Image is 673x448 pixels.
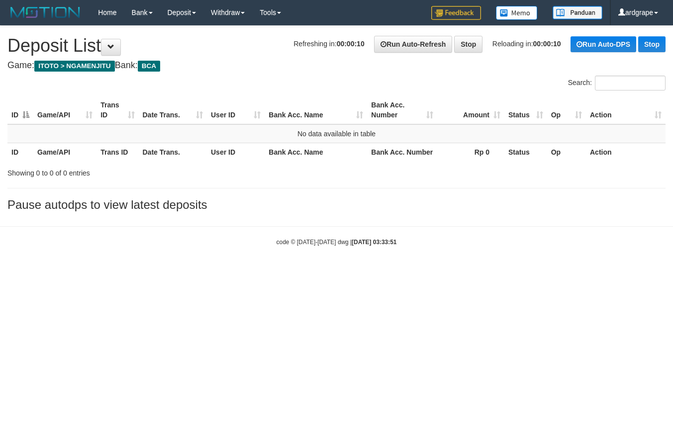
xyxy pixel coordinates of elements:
[547,143,586,161] th: Op
[553,6,602,19] img: panduan.png
[207,96,265,124] th: User ID: activate to sort column ascending
[638,36,666,52] a: Stop
[96,96,138,124] th: Trans ID: activate to sort column ascending
[337,40,365,48] strong: 00:00:10
[568,76,666,90] label: Search:
[367,96,437,124] th: Bank Acc. Number: activate to sort column ascending
[265,143,367,161] th: Bank Acc. Name
[496,6,538,20] img: Button%20Memo.svg
[7,36,666,56] h1: Deposit List
[586,143,666,161] th: Action
[7,61,666,71] h4: Game: Bank:
[7,124,666,143] td: No data available in table
[33,143,96,161] th: Game/API
[547,96,586,124] th: Op: activate to sort column ascending
[293,40,364,48] span: Refreshing in:
[437,96,504,124] th: Amount: activate to sort column ascending
[277,239,397,246] small: code © [DATE]-[DATE] dwg |
[431,6,481,20] img: Feedback.jpg
[265,96,367,124] th: Bank Acc. Name: activate to sort column ascending
[33,96,96,124] th: Game/API: activate to sort column ascending
[504,96,547,124] th: Status: activate to sort column ascending
[139,143,207,161] th: Date Trans.
[595,76,666,90] input: Search:
[138,61,160,72] span: BCA
[7,164,273,178] div: Showing 0 to 0 of 0 entries
[492,40,561,48] span: Reloading in:
[96,143,138,161] th: Trans ID
[586,96,666,124] th: Action: activate to sort column ascending
[352,239,396,246] strong: [DATE] 03:33:51
[34,61,115,72] span: ITOTO > NGAMENJITU
[7,5,83,20] img: MOTION_logo.png
[437,143,504,161] th: Rp 0
[207,143,265,161] th: User ID
[533,40,561,48] strong: 00:00:10
[139,96,207,124] th: Date Trans.: activate to sort column ascending
[374,36,452,53] a: Run Auto-Refresh
[367,143,437,161] th: Bank Acc. Number
[7,143,33,161] th: ID
[7,96,33,124] th: ID: activate to sort column descending
[454,36,482,53] a: Stop
[7,198,666,211] h3: Pause autodps to view latest deposits
[504,143,547,161] th: Status
[571,36,636,52] a: Run Auto-DPS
